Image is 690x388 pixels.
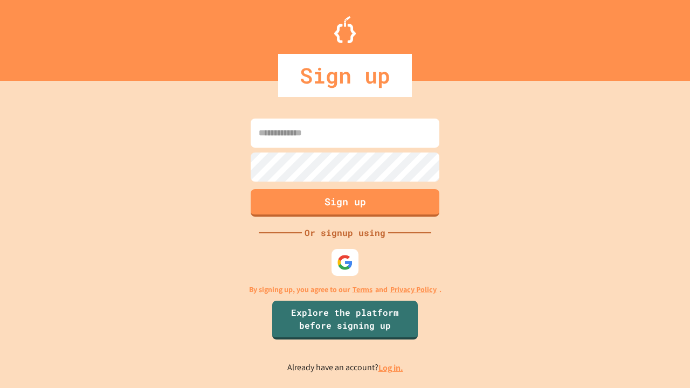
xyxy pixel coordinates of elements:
[302,226,388,239] div: Or signup using
[334,16,356,43] img: Logo.svg
[278,54,412,97] div: Sign up
[251,189,439,217] button: Sign up
[378,362,403,373] a: Log in.
[272,301,418,339] a: Explore the platform before signing up
[353,284,372,295] a: Terms
[390,284,437,295] a: Privacy Policy
[337,254,353,271] img: google-icon.svg
[287,361,403,375] p: Already have an account?
[249,284,441,295] p: By signing up, you agree to our and .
